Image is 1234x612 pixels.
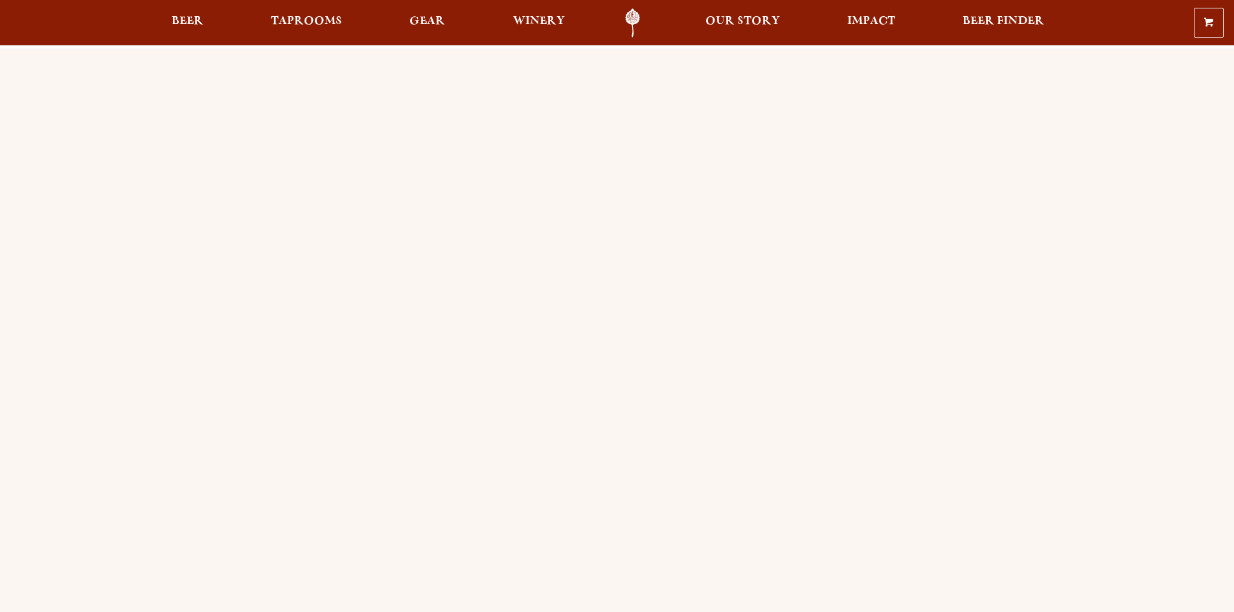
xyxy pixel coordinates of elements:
[505,8,573,38] a: Winery
[513,16,565,27] span: Winery
[409,16,445,27] span: Gear
[963,16,1044,27] span: Beer Finder
[271,16,342,27] span: Taprooms
[839,8,904,38] a: Impact
[401,8,453,38] a: Gear
[172,16,203,27] span: Beer
[163,8,212,38] a: Beer
[608,8,657,38] a: Odell Home
[847,16,895,27] span: Impact
[705,16,780,27] span: Our Story
[697,8,788,38] a: Our Story
[262,8,350,38] a: Taprooms
[954,8,1053,38] a: Beer Finder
